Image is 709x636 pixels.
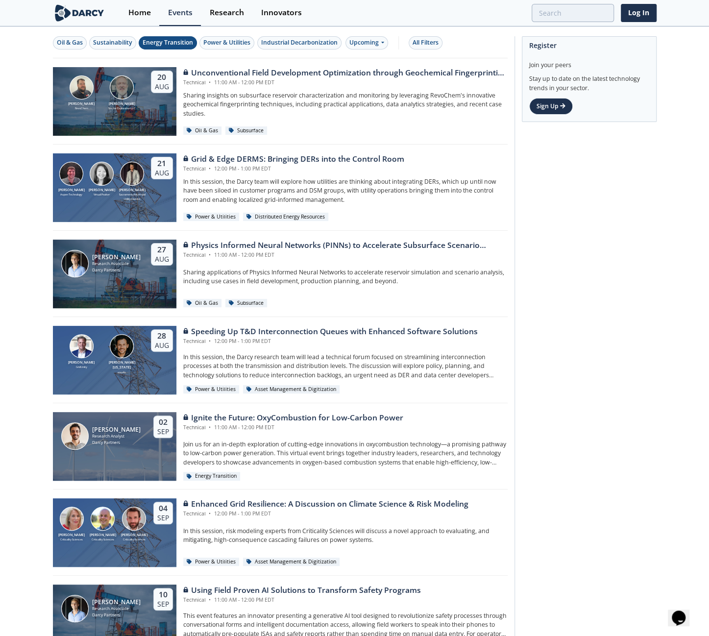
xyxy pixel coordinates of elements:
[87,193,117,196] div: Virtual Peaker
[87,188,117,193] div: [PERSON_NAME]
[529,70,649,93] div: Stay up to date on the latest technology trends in your sector.
[225,299,268,308] div: Subsurface
[139,36,197,49] button: Energy Transition
[183,338,478,345] div: Technical 12:00 PM - 1:00 PM EDT
[61,595,89,622] img: Juan Mayol
[183,510,468,518] div: Technical 12:00 PM - 1:00 PM EDT
[183,165,404,173] div: Technical 12:00 PM - 1:00 PM EDT
[92,433,141,440] div: Research Analyst
[128,9,151,17] div: Home
[155,255,169,264] div: Aug
[157,504,169,514] div: 04
[413,38,439,47] div: All Filters
[183,585,421,596] div: Using Field Proven AI Solutions to Transform Safety Programs
[155,331,169,341] div: 28
[183,251,508,259] div: Technical 11:00 AM - 12:00 PM EDT
[92,254,141,261] div: [PERSON_NAME]
[183,472,241,481] div: Energy Transition
[57,38,83,47] div: Oil & Gas
[183,67,508,79] div: Unconventional Field Development Optimization through Geochemical Fingerprinting Technology
[66,101,97,107] div: [PERSON_NAME]
[92,440,141,446] div: Darcy Partners
[66,360,97,366] div: [PERSON_NAME]
[66,106,97,110] div: RevoChem
[183,596,421,604] div: Technical 11:00 AM - 12:00 PM EDT
[53,498,508,567] a: Susan Ginsburg [PERSON_NAME] Criticality Sciences Ben Ruddell [PERSON_NAME] Criticality Sciences ...
[107,106,137,110] div: Sinclair Exploration LLC
[183,79,508,87] div: Technical 11:00 AM - 12:00 PM EDT
[210,9,244,17] div: Research
[119,538,150,541] div: Criticality Sciences
[183,213,240,221] div: Power & Utilities
[203,38,250,47] div: Power & Utilities
[53,326,508,394] a: Brian Fitzsimons [PERSON_NAME] GridUnity Luigi Montana [PERSON_NAME][US_STATE] envelio 28 Aug Spe...
[183,268,508,286] p: Sharing applications of Physics Informed Neural Networks to accelerate reservoir simulation and s...
[261,38,338,47] div: Industrial Decarbonization
[143,38,193,47] div: Energy Transition
[53,153,508,222] a: Jonathan Curtis [PERSON_NAME] Aspen Technology Brenda Chew [PERSON_NAME] Virtual Peaker Yevgeniy ...
[225,126,268,135] div: Subsurface
[53,67,508,136] a: Bob Aylsworth [PERSON_NAME] RevoChem John Sinclair [PERSON_NAME] Sinclair Exploration LLC 20 Aug ...
[66,365,97,369] div: GridUnity
[207,165,213,172] span: •
[117,193,147,201] div: Sacramento Municipal Utility District.
[207,338,213,344] span: •
[183,412,403,424] div: Ignite the Future: OxyCombustion for Low-Carbon Power
[53,36,87,49] button: Oil & Gas
[529,54,649,70] div: Join your peers
[183,91,508,118] p: Sharing insights on subsurface reservoir characterization and monitoring by leveraging RevoChem's...
[529,37,649,54] div: Register
[107,360,137,370] div: [PERSON_NAME][US_STATE]
[243,213,329,221] div: Distributed Energy Resources
[70,75,94,99] img: Bob Aylsworth
[89,36,136,49] button: Sustainability
[110,334,134,358] img: Luigi Montana
[155,245,169,255] div: 27
[56,188,87,193] div: [PERSON_NAME]
[183,326,478,338] div: Speeding Up T&D Interconnection Queues with Enhanced Software Solutions
[56,538,88,541] div: Criticality Sciences
[157,514,169,522] div: Sep
[110,75,134,99] img: John Sinclair
[92,267,141,273] div: Darcy Partners
[87,533,119,538] div: [PERSON_NAME]
[87,538,119,541] div: Criticality Sciences
[60,507,84,531] img: Susan Ginsburg
[257,36,342,49] button: Industrial Decarbonization
[345,36,388,49] div: Upcoming
[183,299,222,308] div: Oil & Gas
[243,558,340,566] div: Asset Management & Digitization
[70,334,94,358] img: Brian Fitzsimons
[92,599,141,606] div: [PERSON_NAME]
[183,440,508,467] p: Join us for an in-depth exploration of cutting-edge innovations in oxycombustion technology—a pro...
[199,36,254,49] button: Power & Utilities
[168,9,193,17] div: Events
[157,590,169,600] div: 10
[155,159,169,169] div: 21
[183,353,508,380] p: In this session, the Darcy research team will lead a technical forum focused on streamlining inte...
[56,193,87,196] div: Aspen Technology
[183,498,468,510] div: Enhanced Grid Resilience: A Discussion on Climate Science & Risk Modeling
[207,596,213,603] span: •
[207,251,213,258] span: •
[93,38,132,47] div: Sustainability
[59,162,83,186] img: Jonathan Curtis
[107,101,137,107] div: [PERSON_NAME]
[119,533,150,538] div: [PERSON_NAME]
[61,422,89,450] img: Nicolas Lassalle
[157,427,169,436] div: Sep
[183,385,240,394] div: Power & Utilities
[53,240,508,308] a: Juan Mayol [PERSON_NAME] Research Associate Darcy Partners 27 Aug Physics Informed Neural Network...
[92,606,141,612] div: Research Associate
[155,82,169,91] div: Aug
[92,612,141,618] div: Darcy Partners
[621,4,657,22] a: Log In
[207,79,213,86] span: •
[92,261,141,267] div: Research Associate
[183,153,404,165] div: Grid & Edge DERMS: Bringing DERs into the Control Room
[155,169,169,177] div: Aug
[183,126,222,135] div: Oil & Gas
[92,426,141,433] div: [PERSON_NAME]
[122,507,146,531] img: Ross Dakin
[183,558,240,566] div: Power & Utilities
